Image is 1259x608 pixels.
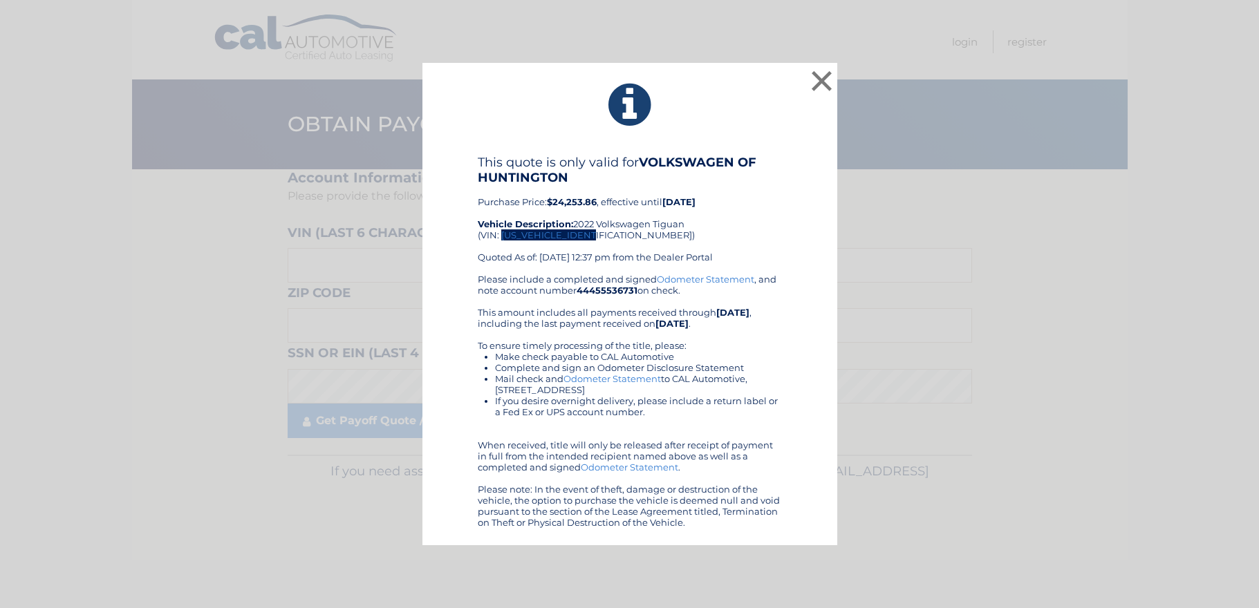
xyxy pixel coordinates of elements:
[495,373,782,395] li: Mail check and to CAL Automotive, [STREET_ADDRESS]
[478,274,782,528] div: Please include a completed and signed , and note account number on check. This amount includes al...
[657,274,754,285] a: Odometer Statement
[478,155,782,185] h4: This quote is only valid for
[478,155,756,185] b: VOLKSWAGEN OF HUNTINGTON
[478,218,573,229] strong: Vehicle Description:
[495,351,782,362] li: Make check payable to CAL Automotive
[478,155,782,274] div: Purchase Price: , effective until 2022 Volkswagen Tiguan (VIN: [US_VEHICLE_IDENTIFICATION_NUMBER]...
[581,462,678,473] a: Odometer Statement
[563,373,661,384] a: Odometer Statement
[547,196,597,207] b: $24,253.86
[808,67,836,95] button: ×
[577,285,637,296] b: 44455536731
[662,196,696,207] b: [DATE]
[716,307,749,318] b: [DATE]
[495,395,782,417] li: If you desire overnight delivery, please include a return label or a Fed Ex or UPS account number.
[655,318,689,329] b: [DATE]
[495,362,782,373] li: Complete and sign an Odometer Disclosure Statement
